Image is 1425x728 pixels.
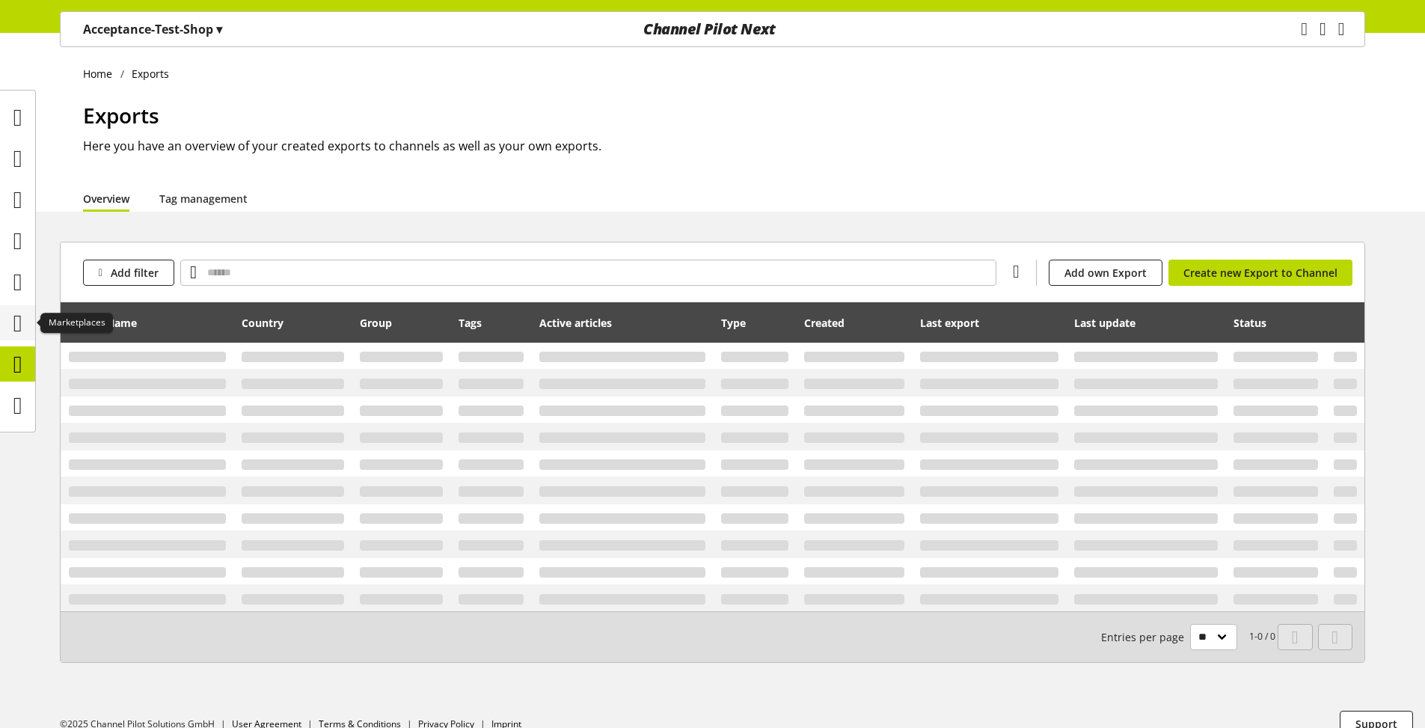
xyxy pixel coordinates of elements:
p: Acceptance-Test-Shop [83,20,222,38]
button: Add filter [83,260,174,286]
div: Created [804,308,904,337]
div: Group [360,308,443,337]
span: Exports [83,101,159,129]
h2: Here you have an overview of your created exports to channels as well as your own exports. [83,137,1365,155]
span: Add own Export [1064,265,1147,281]
span: Create new Export to Channel [1183,265,1337,281]
div: Country [242,308,345,337]
div: Type [721,308,788,337]
a: Home [83,66,120,82]
a: Tag management [159,191,248,207]
small: 1-0 / 0 [1101,624,1275,650]
div: Marketplaces [40,313,113,334]
div: Active articles [539,308,705,337]
span: Entries per page [1101,629,1190,645]
div: Last export [920,308,1058,337]
div: Last update [1074,308,1217,337]
a: Overview [83,191,129,207]
span: ▾ [216,21,222,37]
nav: main navigation [60,11,1365,47]
div: Status [1234,308,1318,337]
div: Tags [459,308,523,337]
span: Add filter [111,265,159,281]
a: Create new Export to Channel [1168,260,1352,286]
div: Export Name [69,308,226,337]
a: Add own Export [1049,260,1162,286]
